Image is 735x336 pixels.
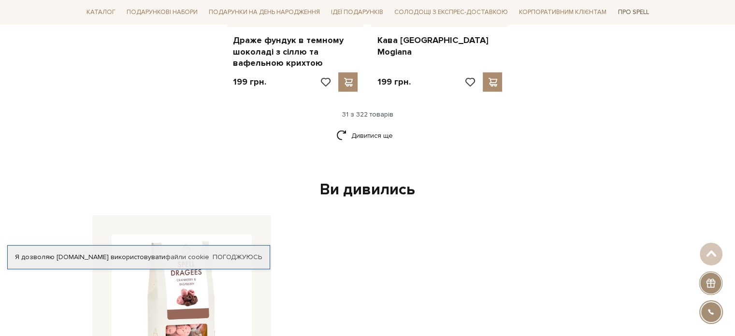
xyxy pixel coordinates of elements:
[327,5,387,20] a: Ідеї подарунків
[377,35,502,58] a: Кава [GEOGRAPHIC_DATA] Mogiana
[614,5,652,20] a: Про Spell
[205,5,324,20] a: Подарунки на День народження
[213,253,262,262] a: Погоджуюсь
[233,76,266,88] p: 199 грн.
[233,35,358,69] a: Драже фундук в темному шоколаді з сіллю та вафельною крихтою
[336,127,399,144] a: Дивитися ще
[390,4,512,20] a: Солодощі з експрес-доставкою
[88,180,647,200] div: Ви дивились
[515,5,610,20] a: Корпоративним клієнтам
[83,5,119,20] a: Каталог
[123,5,202,20] a: Подарункові набори
[165,253,209,261] a: файли cookie
[79,110,657,119] div: 31 з 322 товарів
[8,253,270,262] div: Я дозволяю [DOMAIN_NAME] використовувати
[377,76,410,88] p: 199 грн.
